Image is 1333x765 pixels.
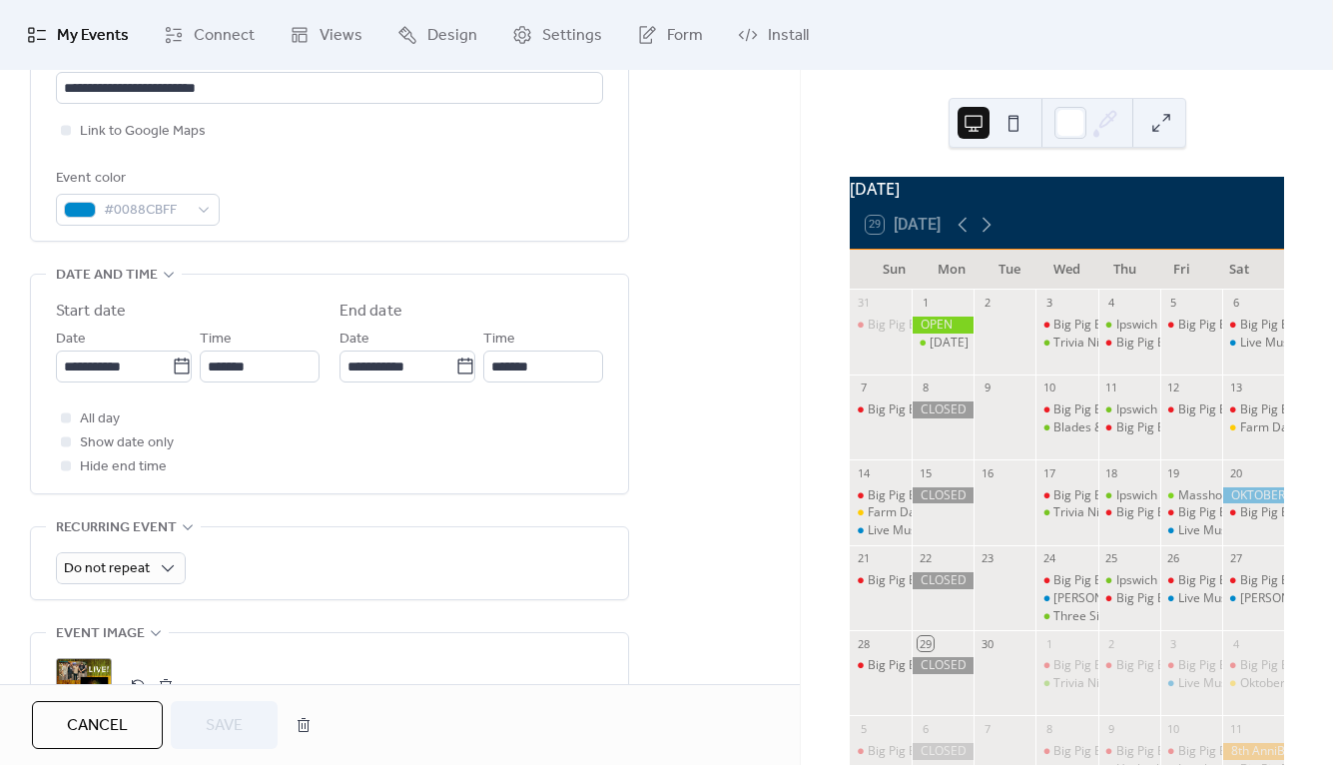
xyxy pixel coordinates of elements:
[320,24,362,48] span: Views
[850,487,912,504] div: Big Pig BBQ
[856,551,871,566] div: 21
[1222,317,1284,334] div: Big Pig BBQ
[1160,657,1222,674] div: Big Pig BBQ
[930,335,969,352] div: [DATE]
[980,465,995,480] div: 16
[850,317,912,334] div: Big Pig BBQ
[483,328,515,352] span: Time
[1116,657,1182,674] div: Big Pig BBQ
[57,24,129,48] span: My Events
[850,504,912,521] div: Farm Days at Appleton Farm
[1098,504,1160,521] div: Big Pig BBQ
[980,381,995,395] div: 9
[1240,401,1306,418] div: Big Pig BBQ
[723,8,824,62] a: Install
[1116,743,1182,760] div: Big Pig BBQ
[542,24,602,48] span: Settings
[56,516,177,540] span: Recurring event
[1178,572,1244,589] div: Big Pig BBQ
[1104,381,1119,395] div: 11
[1116,419,1182,436] div: Big Pig BBQ
[866,250,924,290] div: Sun
[918,636,933,651] div: 29
[1160,675,1222,692] div: Live Music: True North Rock
[980,721,995,736] div: 7
[856,465,871,480] div: 14
[868,522,1075,539] div: Live Music: [PERSON_NAME] Acoustic
[1153,250,1211,290] div: Fri
[1222,335,1284,352] div: Live Music: 73 Duster Band
[1035,504,1097,521] div: Trivia Night
[56,622,145,646] span: Event image
[856,721,871,736] div: 5
[868,743,934,760] div: Big Pig BBQ
[1222,590,1284,607] div: Andrew McManus Show
[1053,572,1119,589] div: Big Pig BBQ
[382,8,492,62] a: Design
[12,8,144,62] a: My Events
[868,657,934,674] div: Big Pig BBQ
[1160,572,1222,589] div: Big Pig BBQ
[1240,504,1306,521] div: Big Pig BBQ
[868,401,934,418] div: Big Pig BBQ
[1160,401,1222,418] div: Big Pig BBQ
[924,250,982,290] div: Mon
[1166,465,1181,480] div: 19
[856,381,871,395] div: 7
[1178,743,1244,760] div: Big Pig BBQ
[1098,401,1160,418] div: Ipswich Homegrown Market
[1116,590,1182,607] div: Big Pig BBQ
[56,264,158,288] span: Date and time
[1053,608,1277,625] div: Three Sisters Garden Project Fundraiser
[850,401,912,418] div: Big Pig BBQ
[868,487,934,504] div: Big Pig BBQ
[1178,657,1244,674] div: Big Pig BBQ
[918,465,933,480] div: 15
[1166,721,1181,736] div: 10
[868,572,934,589] div: Big Pig BBQ
[1222,675,1284,692] div: Oktoberfest at Appleton Farm
[1240,657,1306,674] div: Big Pig BBQ
[980,551,995,566] div: 23
[80,455,167,479] span: Hide end time
[1166,636,1181,651] div: 3
[850,743,912,760] div: Big Pig BBQ
[1222,572,1284,589] div: Big Pig BBQ
[1095,250,1153,290] div: Thu
[918,381,933,395] div: 8
[1104,636,1119,651] div: 2
[1160,487,1222,504] div: Masshole Dog Biscuits: Pop-Up
[1116,335,1182,352] div: Big Pig BBQ
[1166,551,1181,566] div: 26
[981,250,1038,290] div: Tue
[1035,608,1097,625] div: Three Sisters Garden Project Fundraiser
[1041,381,1056,395] div: 10
[1166,296,1181,311] div: 5
[856,636,871,651] div: 28
[1041,296,1056,311] div: 3
[868,317,934,334] div: Big Pig BBQ
[667,24,703,48] span: Form
[980,296,995,311] div: 2
[1228,465,1243,480] div: 20
[912,572,974,589] div: CLOSED
[918,296,933,311] div: 1
[1178,590,1325,607] div: Live Music: The Sixth State
[980,636,995,651] div: 30
[1116,572,1272,589] div: Ipswich Homegrown Market
[1098,487,1160,504] div: Ipswich Homegrown Market
[1178,317,1244,334] div: Big Pig BBQ
[918,721,933,736] div: 6
[1240,317,1306,334] div: Big Pig BBQ
[32,701,163,749] button: Cancel
[1178,401,1244,418] div: Big Pig BBQ
[56,167,216,191] div: Event color
[1098,335,1160,352] div: Big Pig BBQ
[912,657,974,674] div: CLOSED
[912,335,974,352] div: Labor Day
[1038,250,1096,290] div: Wed
[1178,504,1244,521] div: Big Pig BBQ
[1104,551,1119,566] div: 25
[850,572,912,589] div: Big Pig BBQ
[850,657,912,674] div: Big Pig BBQ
